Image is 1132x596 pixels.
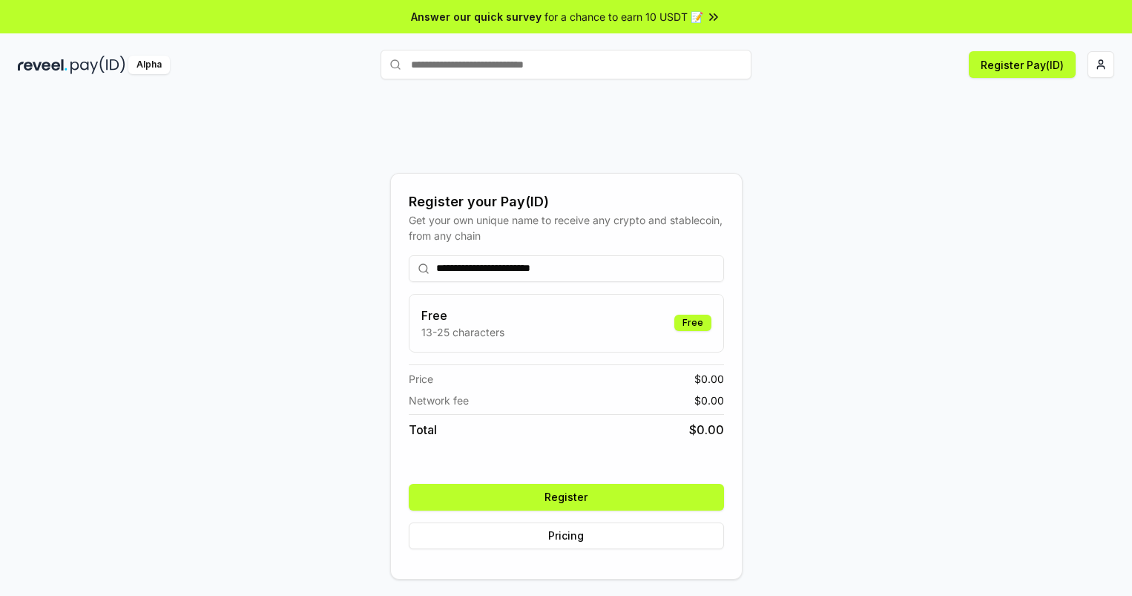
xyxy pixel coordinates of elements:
[421,307,504,324] h3: Free
[689,421,724,439] span: $ 0.00
[70,56,125,74] img: pay_id
[18,56,68,74] img: reveel_dark
[411,9,542,24] span: Answer our quick survey
[409,523,724,549] button: Pricing
[694,371,724,387] span: $ 0.00
[128,56,170,74] div: Alpha
[969,51,1076,78] button: Register Pay(ID)
[409,421,437,439] span: Total
[409,393,469,408] span: Network fee
[409,484,724,511] button: Register
[409,371,433,387] span: Price
[409,191,724,212] div: Register your Pay(ID)
[409,212,724,243] div: Get your own unique name to receive any crypto and stablecoin, from any chain
[421,324,504,340] p: 13-25 characters
[544,9,703,24] span: for a chance to earn 10 USDT 📝
[694,393,724,408] span: $ 0.00
[674,315,711,331] div: Free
